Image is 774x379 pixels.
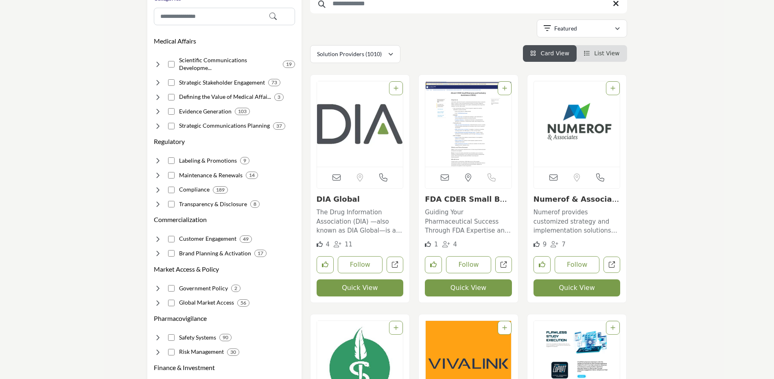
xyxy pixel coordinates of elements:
[168,236,175,242] input: Select Customer Engagement checkbox
[278,94,280,100] b: 3
[425,81,512,167] img: FDA CDER Small Business and Industry Assistance (SBIA)
[345,241,352,248] span: 11
[317,81,403,167] a: Open Listing in new tab
[533,195,621,212] a: Numerof & Associates...
[554,24,577,33] p: Featured
[154,215,207,224] button: Commercialization
[168,201,175,207] input: Select Transparency & Disclosure checkbox
[216,187,225,193] b: 189
[154,137,185,146] h3: Regulatory
[250,200,260,208] div: 8 Results For Transparency & Disclosure
[317,208,404,235] p: The Drug Information Association (DIA) —also known as DIA Global—is a nonprofit, member-driven pr...
[387,257,403,273] a: Open drug-information-association in new tab
[317,279,404,296] button: Quick View
[555,256,600,273] button: Follow
[168,334,175,341] input: Select Safety Systems checkbox
[551,240,566,249] div: Followers
[179,171,243,179] h4: Maintenance & Renewals: Maintaining marketing authorizations and safety reporting.
[249,172,255,178] b: 14
[310,45,400,63] button: Solution Providers (1010)
[533,279,621,296] button: Quick View
[394,85,398,91] a: Add To List
[610,325,615,331] a: Add To List
[286,61,292,67] b: 19
[254,250,267,257] div: 17 Results For Brand Planning & Activation
[283,61,295,68] div: 19 Results For Scientific Communications Development
[213,186,228,194] div: 189 Results For Compliance
[394,325,398,331] a: Add To List
[154,363,215,372] button: Finance & Investment
[168,94,175,100] input: Select Defining the Value of Medical Affairs checkbox
[425,81,512,167] a: Open Listing in new tab
[274,94,284,101] div: 3 Results For Defining the Value of Medical Affairs
[179,56,280,72] h4: Scientific Communications Development: Creating scientific content showcasing clinical evidence.
[584,50,620,57] a: View List
[425,195,512,204] h3: FDA CDER Small Business and Industry Assistance (SBIA)
[502,85,507,91] a: Add To List
[240,235,252,243] div: 49 Results For Customer Engagement
[594,50,619,57] span: List View
[154,36,196,46] button: Medical Affairs
[533,256,551,273] button: Like listing
[533,208,621,235] p: Numerof provides customized strategy and implementation solutions for market access, medical affa...
[243,158,246,163] b: 9
[168,79,175,86] input: Select Strategic Stakeholder Engagement checkbox
[425,195,509,212] a: FDA CDER Small Busin...
[154,8,295,25] input: Search Category
[179,157,237,165] h4: Labeling & Promotions: Determining safe product use specifications and claims.
[534,81,620,167] a: Open Listing in new tab
[154,314,207,323] button: Pharmacovigilance
[168,250,175,257] input: Select Brand Planning & Activation checkbox
[168,187,175,193] input: Select Compliance checkbox
[179,185,210,194] h4: Compliance: Local and global regulatory compliance.
[179,93,271,101] h4: Defining the Value of Medical Affairs
[237,299,249,307] div: 56 Results For Global Market Access
[179,298,234,307] h4: Global Market Access: Achieving patient access and reimbursement globally.
[446,256,491,273] button: Follow
[168,172,175,179] input: Select Maintenance & Renewals checkbox
[243,236,249,242] b: 49
[326,241,330,248] span: 4
[425,256,442,273] button: Like listing
[179,200,247,208] h4: Transparency & Disclosure: Transparency & Disclosure
[317,50,382,58] p: Solution Providers (1010)
[425,279,512,296] button: Quick View
[240,157,249,164] div: 9 Results For Labeling & Promotions
[179,348,224,356] h4: Risk Management: Detecting, evaluating and communicating product risks.
[534,81,620,167] img: Numerof & Associates
[338,256,383,273] button: Follow
[533,241,540,247] i: Likes
[168,300,175,306] input: Select Global Market Access checkbox
[502,325,507,331] a: Add To List
[179,78,265,87] h4: Strategic Stakeholder Engagement: Interacting with key opinion leaders and advocacy partners.
[238,109,247,114] b: 103
[317,256,334,273] button: Like listing
[258,250,263,256] b: 17
[533,206,621,235] a: Numerof provides customized strategy and implementation solutions for market access, medical affa...
[540,50,569,57] span: Card View
[179,249,251,257] h4: Brand Planning & Activation: Developing and executing commercial launch strategies.
[276,123,282,129] b: 37
[523,45,577,62] li: Card View
[168,61,175,68] input: Select Scientific Communications Development checkbox
[179,107,232,115] h4: Evidence Generation: Research to support clinical and economic value claims.
[241,300,246,306] b: 56
[223,335,228,340] b: 90
[246,172,258,179] div: 14 Results For Maintenance & Renewals
[317,195,360,203] a: DIA Global
[317,195,404,204] h3: DIA Global
[543,241,547,248] span: 9
[495,257,512,273] a: Open fdasbia in new tab
[219,334,232,341] div: 90 Results For Safety Systems
[168,123,175,129] input: Select Strategic Communications Planning checkbox
[230,349,236,355] b: 30
[442,240,457,249] div: Followers
[154,264,219,274] button: Market Access & Policy
[271,80,277,85] b: 73
[434,241,438,248] span: 1
[533,195,621,204] h3: Numerof & Associates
